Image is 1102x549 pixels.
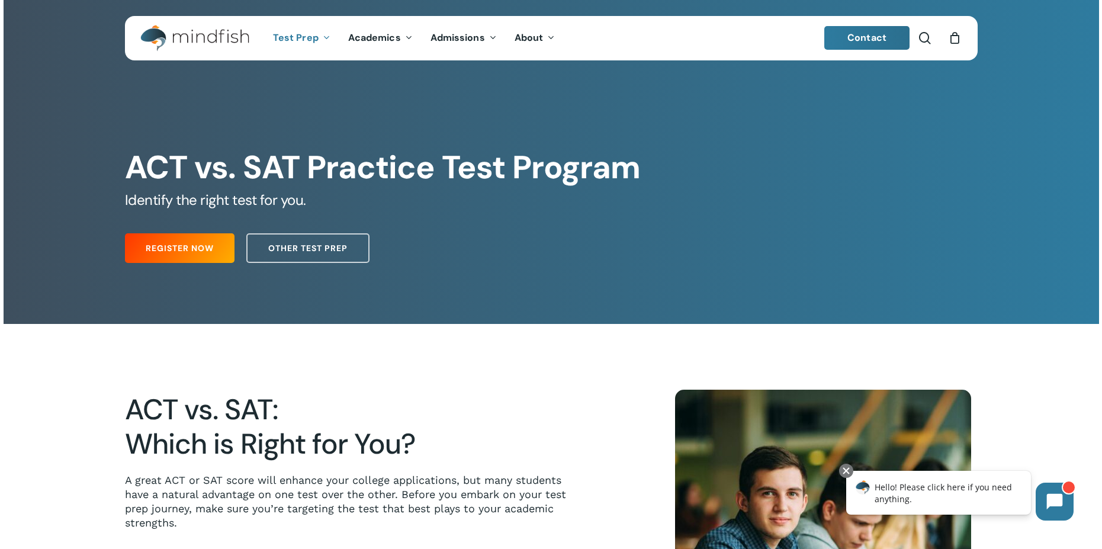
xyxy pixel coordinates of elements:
iframe: Chatbot [834,461,1085,532]
span: About [515,31,544,44]
span: Register Now [146,242,214,254]
span: Other Test Prep [268,242,348,254]
span: Admissions [430,31,485,44]
nav: Main Menu [264,16,564,60]
a: Cart [949,31,962,44]
a: Other Test Prep [246,233,370,263]
span: Academics [348,31,401,44]
a: Academics [339,33,422,43]
a: Contact [824,26,910,50]
p: A great ACT or SAT score will enhance your college applications, but many students have a natural... [125,473,586,530]
a: Test Prep [264,33,339,43]
a: Register Now [125,233,234,263]
a: About [506,33,564,43]
header: Main Menu [125,16,978,60]
h2: ACT vs. SAT: Which is Right for You? [125,393,586,461]
h5: Identify the right test for you. [125,191,977,210]
span: Contact [847,31,886,44]
span: Test Prep [273,31,319,44]
a: Admissions [422,33,506,43]
h1: ACT vs. SAT Practice Test Program [125,149,977,187]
